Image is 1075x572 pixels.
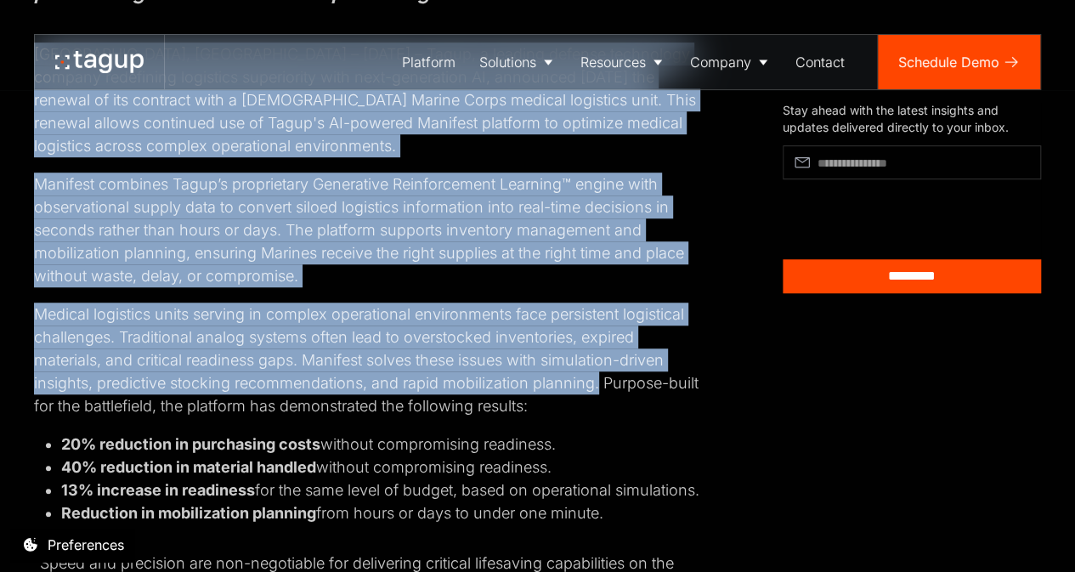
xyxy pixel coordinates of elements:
iframe: reCAPTCHA [783,186,964,233]
a: Solutions [467,35,569,89]
li: from hours or days to under one minute. [61,501,701,524]
li: without compromising readiness. [61,433,701,456]
div: Resources [580,52,646,72]
a: Resources [569,35,678,89]
div: Preferences [48,535,124,555]
strong: 13% increase in readiness [61,481,255,499]
div: Company [690,52,751,72]
div: Stay ahead with the latest insights and updates delivered directly to your inbox. [783,102,1041,135]
li: for the same level of budget, based on operational simulations. [61,479,701,501]
div: Platform [402,52,455,72]
p: Manifest combines Tagup’s proprietary Generative Reinforcement Learning™ engine with observationa... [34,173,701,287]
strong: Reduction in mobilization planning [61,504,316,522]
strong: 20% reduction in purchasing costs [61,435,320,453]
a: Platform [390,35,467,89]
div: Contact [795,52,845,72]
a: Company [678,35,784,89]
a: Contact [784,35,857,89]
strong: 40% reduction in material handled [61,458,316,476]
p: Medical logistics units serving in complex operational environments face persistent logistical ch... [34,303,701,417]
div: Solutions [479,52,536,72]
li: without compromising readiness. [61,456,701,479]
a: Schedule Demo [878,35,1040,89]
div: Schedule Demo [898,52,999,72]
form: Article Subscribe [783,145,1041,293]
